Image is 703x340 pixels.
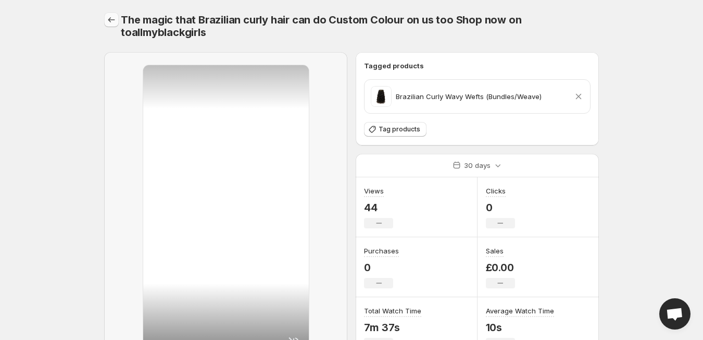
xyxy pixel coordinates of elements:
h3: Views [364,186,384,196]
p: 0 [486,201,515,214]
h3: Purchases [364,246,399,256]
button: Settings [104,13,119,27]
p: 30 days [464,160,491,171]
h3: Clicks [486,186,506,196]
button: Tag products [364,122,426,137]
span: The magic that Brazilian curly hair can do Custom Colour on us too Shop now on toallmyblackgirls [121,14,521,39]
p: Brazilian Curly Wavy Wefts (Bundles/Weave) [396,91,542,102]
h3: Sales [486,246,504,256]
h3: Total Watch Time [364,306,421,316]
p: 44 [364,201,393,214]
span: Tag products [379,125,420,133]
h3: Average Watch Time [486,306,554,316]
p: 0 [364,261,399,274]
p: £0.00 [486,261,515,274]
h6: Tagged products [364,60,591,71]
p: 7m 37s [364,321,421,334]
div: Open chat [659,298,691,330]
p: 10s [486,321,554,334]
